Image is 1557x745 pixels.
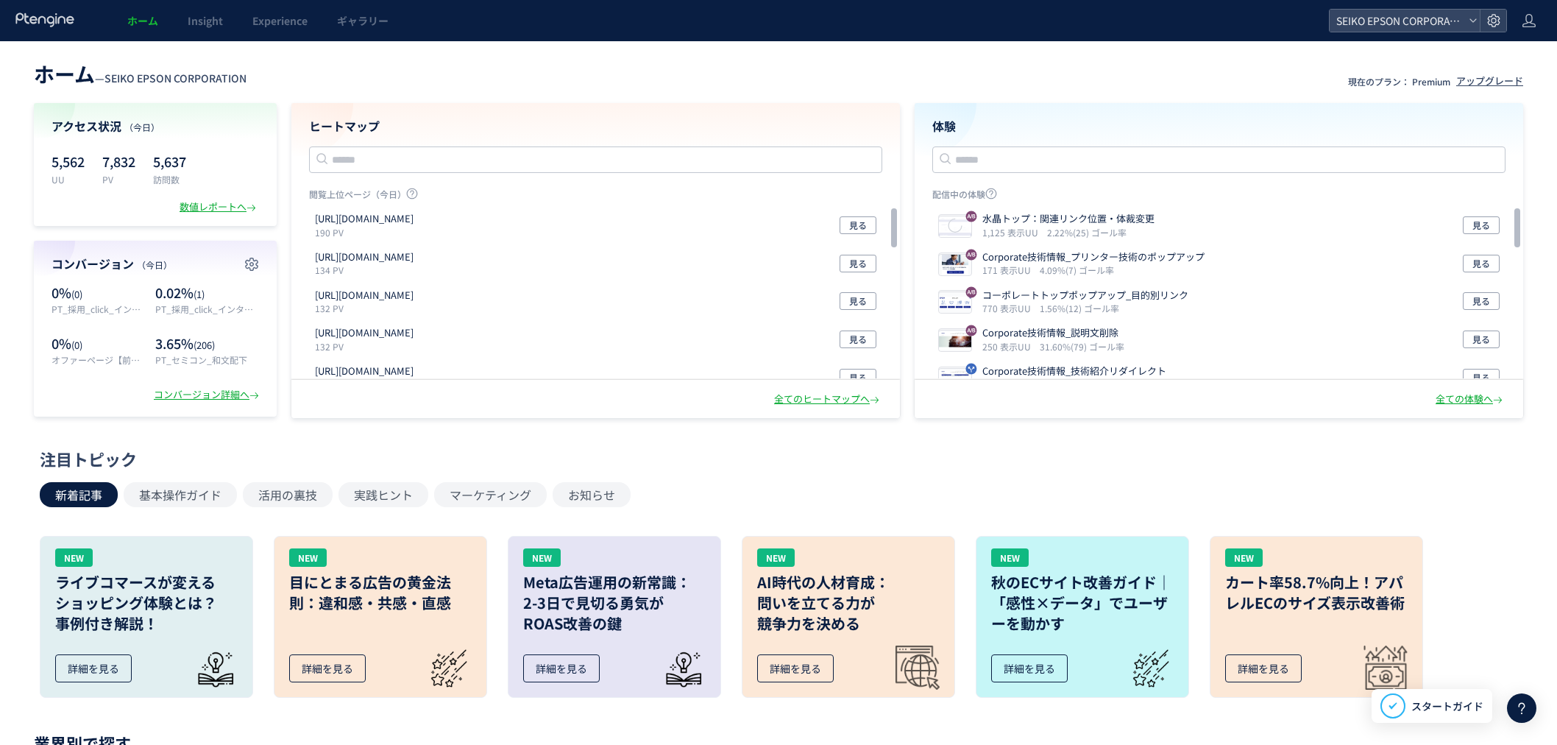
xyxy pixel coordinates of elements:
span: 見る [1472,255,1490,272]
span: （今日） [124,121,160,133]
button: 見る [840,331,876,348]
span: 見る [849,216,867,234]
p: Corporate技術情報_プリンター技術のポップアップ [982,250,1205,264]
p: 5,562 [52,149,85,173]
p: 190 PV [315,226,419,239]
button: 見る [1463,292,1500,310]
p: 閲覧上位ページ（今日） [309,188,882,206]
div: NEW [1225,548,1263,567]
i: 5.41%(6) ゴール率 [1040,378,1114,391]
span: 見る [1472,331,1490,348]
div: 詳細を見る [991,654,1068,682]
p: コーポレートトップポップアップ_目的別リンク [982,289,1188,303]
span: スタートガイド [1411,699,1483,714]
p: https://www.epsondevice.com/crystal/en/designsupport/tool/foot-print/ [315,364,414,378]
button: 見る [840,292,876,310]
span: 見る [1472,292,1490,310]
span: (1) [194,287,205,301]
button: お知らせ [553,482,631,507]
span: （今日） [137,258,172,271]
span: 見る [849,331,867,348]
div: — [34,59,247,88]
p: https://www.epsondevice.com/crystal/cn/designsupport/tool/foot-print/ [315,289,414,303]
h4: アクセス状況 [52,118,259,135]
img: 95c871e0e481c0d0f619300c83124bef1756950786467.png [939,292,971,313]
div: 詳細を見る [289,654,366,682]
span: 見る [849,292,867,310]
h3: ライブコマースが変える ショッピング体験とは？ 事例付き解説！ [55,572,238,634]
div: NEW [289,548,327,567]
i: 2.22%(25) ゴール率 [1047,226,1127,239]
div: 詳細を見る [1225,654,1302,682]
span: 見る [1472,216,1490,234]
p: 132 PV [315,340,419,353]
p: PV [102,173,135,186]
p: 0% [52,334,148,353]
p: 水晶トップ：関連リンク位置・体裁変更 [982,212,1155,226]
p: Corporate技術情報_説明文削除 [982,326,1118,340]
h3: カート率58.7%向上！アパレルECのサイズ表示改善術 [1225,572,1408,613]
button: 実践ヒント [338,482,428,507]
img: 1e9926a4587b4232e61ccf458c1a084e1756946103751.jpeg [939,331,971,351]
p: 現在のプラン： Premium [1348,75,1450,88]
span: ホーム [127,13,158,28]
p: 0.02% [155,283,259,303]
div: NEW [55,548,93,567]
h4: コンバージョン [52,255,259,272]
div: 詳細を見る [523,654,600,682]
img: f2c4c4c0066bf559a7f885063aa9a07a1756884188871.jpeg [939,369,971,389]
div: 全ての体験へ [1436,392,1505,406]
h3: 秋のECサイト改善ガイド｜「感性×データ」でユーザーを動かす [991,572,1174,634]
h3: AI時代の人材育成： 問いを立てる力が 競争力を決める [757,572,940,634]
p: PT_採用_click_インターンシップ2025Entry [155,303,259,315]
button: 見る [1463,255,1500,272]
div: NEW [757,548,795,567]
button: 見る [840,216,876,234]
h3: 目にとまる広告の黄金法則：違和感・共感・直感 [289,572,472,613]
div: NEW [523,548,561,567]
span: SEIKO EPSON CORPORATION [1332,10,1463,32]
a: NEWカート率58.7%向上！アパレルECのサイズ表示改善術詳細を見る [1210,536,1423,698]
p: UU [52,173,85,186]
div: アップグレード [1456,74,1523,88]
p: 131 PV [315,378,419,391]
p: PT_採用_click_インターンシップ2025Mypage [52,303,148,315]
div: NEW [991,548,1029,567]
button: 見る [840,369,876,386]
span: Experience [252,13,308,28]
i: 1.56%(12) ゴール率 [1040,302,1119,314]
p: 配信中の体験 [932,188,1505,206]
button: 見る [1463,369,1500,386]
button: 活用の裏技 [243,482,333,507]
i: 111 表示UU [982,378,1037,391]
i: 4.09%(7) ゴール率 [1040,264,1114,276]
p: https://www.epsondevice.com/crystal/ja/designsupport/tool/ibis/ [315,326,414,340]
span: 見る [1472,369,1490,386]
span: ホーム [34,59,95,88]
a: NEW秋のECサイト改善ガイド｜「感性×データ」でユーザーを動かす詳細を見る [976,536,1189,698]
a: NEWAI時代の人材育成：問いを立てる力が競争力を決める詳細を見る [742,536,955,698]
div: 詳細を見る [55,654,132,682]
p: 7,832 [102,149,135,173]
p: 訪問数 [153,173,186,186]
div: 数値レポートへ [180,200,259,214]
img: 99cbd0d7719d85ea9cd025752c2627d11756972873389.png [939,255,971,275]
span: (206) [194,338,215,352]
div: 詳細を見る [757,654,834,682]
i: 250 表示UU [982,340,1037,353]
a: NEWMeta広告運用の新常識：2-3日で見切る勇気がROAS改善の鍵詳細を見る [508,536,721,698]
p: https://www.epsondevice.com/crystal/cn/designsupport/tool/ibis/ [315,250,414,264]
p: 5,637 [153,149,186,173]
span: SEIKO EPSON CORPORATION [104,71,247,85]
button: 新着記事 [40,482,118,507]
button: 見る [1463,331,1500,348]
p: PT_セミコン_和文配下 [155,353,259,366]
a: NEWライブコマースが変えるショッピング体験とは？事例付き解説！詳細を見る [40,536,253,698]
span: 見る [849,369,867,386]
span: (0) [71,338,82,352]
p: オファーページ【前後見る用】 [52,353,148,366]
p: 132 PV [315,302,419,314]
i: 770 表示UU [982,302,1037,314]
a: NEW目にとまる広告の黄金法則：違和感・共感・直感詳細を見る [274,536,487,698]
button: 見る [840,255,876,272]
